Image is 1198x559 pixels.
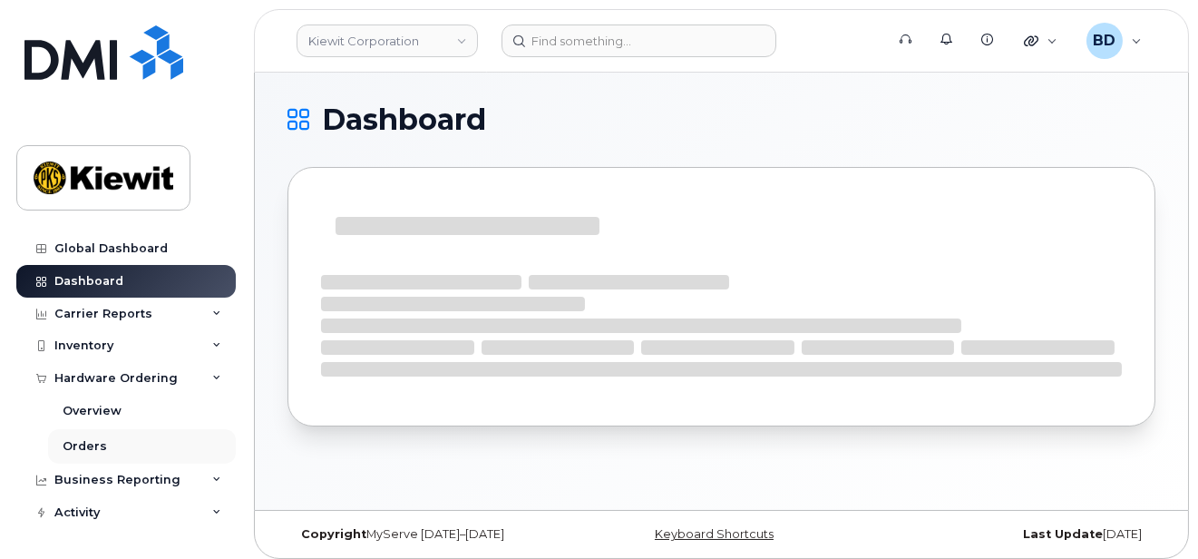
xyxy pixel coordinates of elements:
iframe: Messenger Launcher [1119,480,1184,545]
div: MyServe [DATE]–[DATE] [287,527,577,542]
div: [DATE] [866,527,1155,542]
a: Keyboard Shortcuts [655,527,774,541]
span: Dashboard [322,106,486,133]
strong: Last Update [1023,527,1103,541]
strong: Copyright [301,527,366,541]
